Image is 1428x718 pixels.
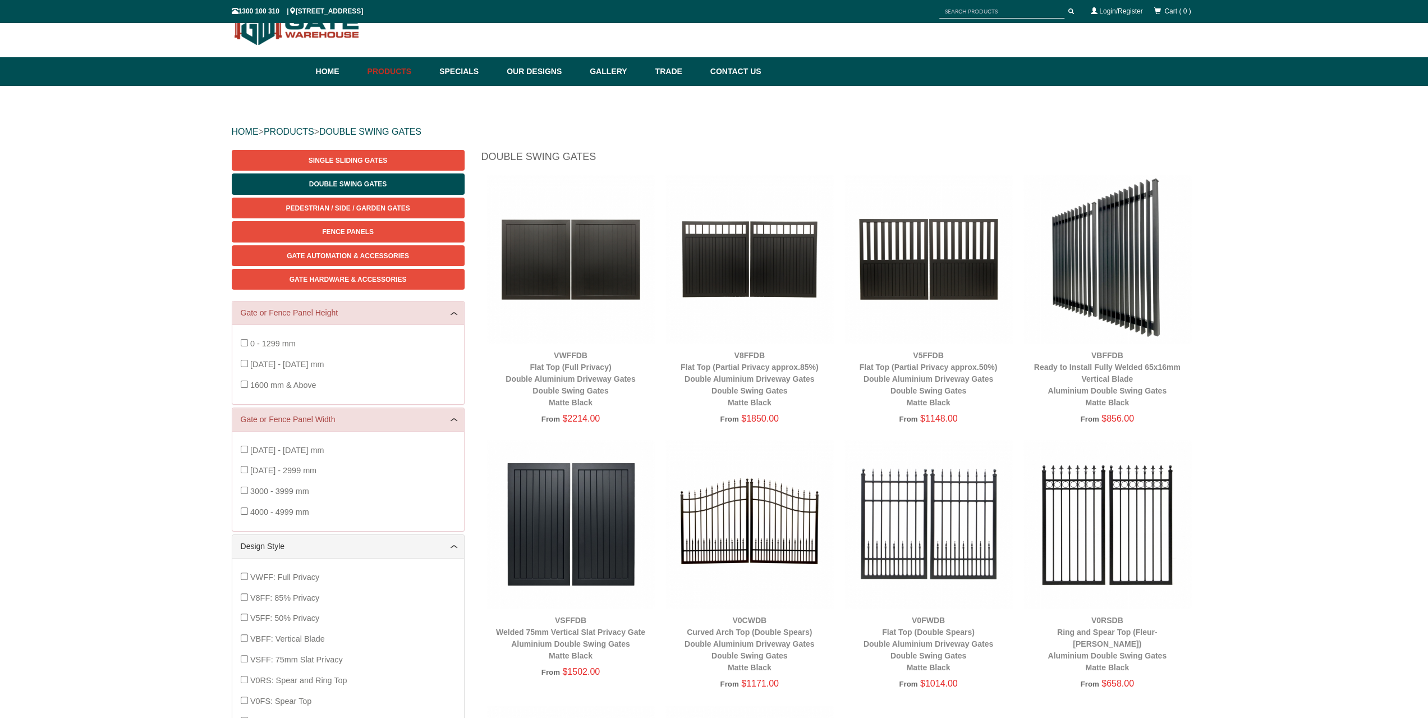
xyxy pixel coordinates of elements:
[250,634,325,643] span: VBFF: Vertical Blade
[1023,440,1191,608] img: V0RSDB - Ring and Spear Top (Fleur-de-lis) - Aluminium Double Swing Gates - Matte Black - Gate Wa...
[1034,351,1181,407] a: VBFFDBReady to Install Fully Welded 65x16mm Vertical BladeAluminium Double Swing GatesMatte Black
[322,228,374,236] span: Fence Panels
[250,466,316,475] span: [DATE] - 2999 mm
[264,127,314,136] a: PRODUCTS
[232,7,364,15] span: 1300 100 310 | [STREET_ADDRESS]
[232,150,465,171] a: Single Sliding Gates
[864,616,993,672] a: V0FWDBFlat Top (Double Spears)Double Aluminium Driveway GatesDouble Swing GatesMatte Black
[250,487,309,496] span: 3000 - 3999 mm
[241,307,456,319] a: Gate or Fence Panel Height
[584,57,649,86] a: Gallery
[1023,175,1191,343] img: VBFFDB - Ready to Install Fully Welded 65x16mm Vertical Blade - Aluminium Double Swing Gates - Ma...
[920,414,958,423] span: $1148.00
[665,175,833,343] img: V8FFDB - Flat Top (Partial Privacy approx.85%) - Double Aluminium Driveway Gates - Double Swing G...
[434,57,501,86] a: Specials
[316,57,362,86] a: Home
[241,541,456,552] a: Design Style
[250,614,319,623] span: V5FF: 50% Privacy
[844,440,1012,608] img: V0FWDB - Flat Top (Double Spears) - Double Aluminium Driveway Gates - Double Swing Gates - Matte ...
[250,507,309,516] span: 4000 - 4999 mm
[250,360,324,369] span: [DATE] - [DATE] mm
[250,446,324,455] span: [DATE] - [DATE] mm
[501,57,584,86] a: Our Designs
[562,667,600,676] span: $1502.00
[899,415,917,423] span: From
[362,57,434,86] a: Products
[250,339,296,348] span: 0 - 1299 mm
[741,679,779,688] span: $1171.00
[741,414,779,423] span: $1850.00
[487,175,655,343] img: VWFFDB - Flat Top (Full Privacy) - Double Aluminium Driveway Gates - Double Swing Gates - Matte B...
[541,668,560,676] span: From
[920,679,958,688] span: $1014.00
[496,616,645,660] a: VSFFDBWelded 75mm Vertical Slat Privacy GateAluminium Double Swing GatesMatte Black
[250,381,316,390] span: 1600 mm & Above
[1164,7,1191,15] span: Cart ( 0 )
[1080,415,1099,423] span: From
[649,57,704,86] a: Trade
[250,655,343,664] span: VSFF: 75mm Slat Privacy
[309,157,387,164] span: Single Sliding Gates
[541,415,560,423] span: From
[1101,414,1134,423] span: $856.00
[290,276,407,283] span: Gate Hardware & Accessories
[241,414,456,426] a: Gate or Fence Panel Width
[232,173,465,194] a: Double Swing Gates
[665,440,833,608] img: V0CWDB - Curved Arch Top (Double Spears) - Double Aluminium Driveway Gates - Double Swing Gates -...
[319,127,421,136] a: DOUBLE SWING GATES
[309,180,387,188] span: Double Swing Gates
[250,697,311,706] span: V0FS: Spear Top
[899,680,917,688] span: From
[681,351,819,407] a: V8FFDBFlat Top (Partial Privacy approx.85%)Double Aluminium Driveway GatesDouble Swing GatesMatte...
[287,252,409,260] span: Gate Automation & Accessories
[720,415,738,423] span: From
[232,269,465,290] a: Gate Hardware & Accessories
[487,440,655,608] img: VSFFDB - Welded 75mm Vertical Slat Privacy Gate - Aluminium Double Swing Gates - Matte Black - Ga...
[232,221,465,242] a: Fence Panels
[481,150,1197,170] h1: Double Swing Gates
[860,351,998,407] a: V5FFDBFlat Top (Partial Privacy approx.50%)Double Aluminium Driveway GatesDouble Swing GatesMatte...
[250,676,347,685] span: V0RS: Spear and Ring Top
[232,198,465,218] a: Pedestrian / Side / Garden Gates
[250,593,319,602] span: V8FF: 85% Privacy
[1101,679,1134,688] span: $658.00
[232,127,259,136] a: HOME
[232,114,1197,150] div: > >
[720,680,738,688] span: From
[844,175,1012,343] img: V5FFDB - Flat Top (Partial Privacy approx.50%) - Double Aluminium Driveway Gates - Double Swing G...
[1048,616,1167,672] a: V0RSDBRing and Spear Top (Fleur-[PERSON_NAME])Aluminium Double Swing GatesMatte Black
[506,351,635,407] a: VWFFDBFlat Top (Full Privacy)Double Aluminium Driveway GatesDouble Swing GatesMatte Black
[250,573,319,582] span: VWFF: Full Privacy
[1099,7,1142,15] a: Login/Register
[1204,418,1428,679] iframe: LiveChat chat widget
[286,204,410,212] span: Pedestrian / Side / Garden Gates
[705,57,761,86] a: Contact Us
[562,414,600,423] span: $2214.00
[685,616,814,672] a: V0CWDBCurved Arch Top (Double Spears)Double Aluminium Driveway GatesDouble Swing GatesMatte Black
[1080,680,1099,688] span: From
[939,4,1064,19] input: SEARCH PRODUCTS
[232,245,465,266] a: Gate Automation & Accessories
